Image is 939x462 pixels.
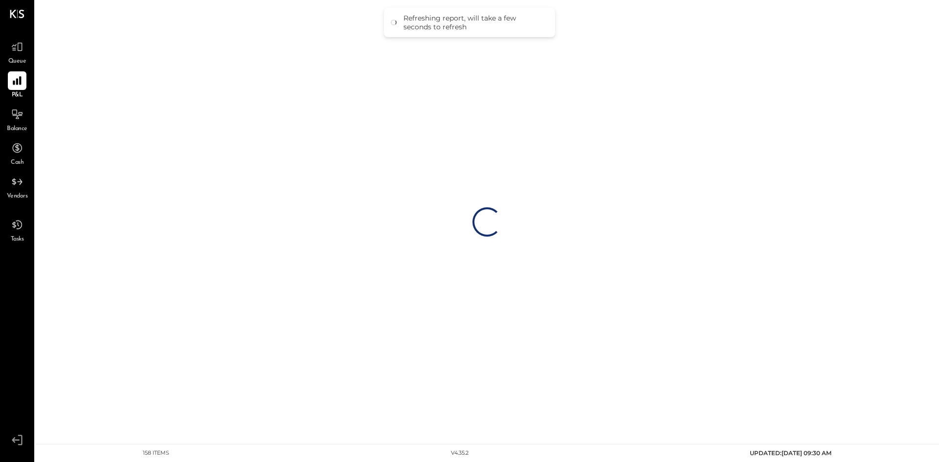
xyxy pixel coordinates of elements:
[7,192,28,201] span: Vendors
[451,449,469,457] div: v 4.35.2
[7,125,27,133] span: Balance
[11,235,24,244] span: Tasks
[0,173,34,201] a: Vendors
[0,105,34,133] a: Balance
[403,14,545,31] div: Refreshing report, will take a few seconds to refresh
[8,57,26,66] span: Queue
[143,449,169,457] div: 158 items
[0,38,34,66] a: Queue
[0,71,34,100] a: P&L
[750,449,831,457] span: UPDATED: [DATE] 09:30 AM
[12,91,23,100] span: P&L
[0,216,34,244] a: Tasks
[0,139,34,167] a: Cash
[11,158,23,167] span: Cash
